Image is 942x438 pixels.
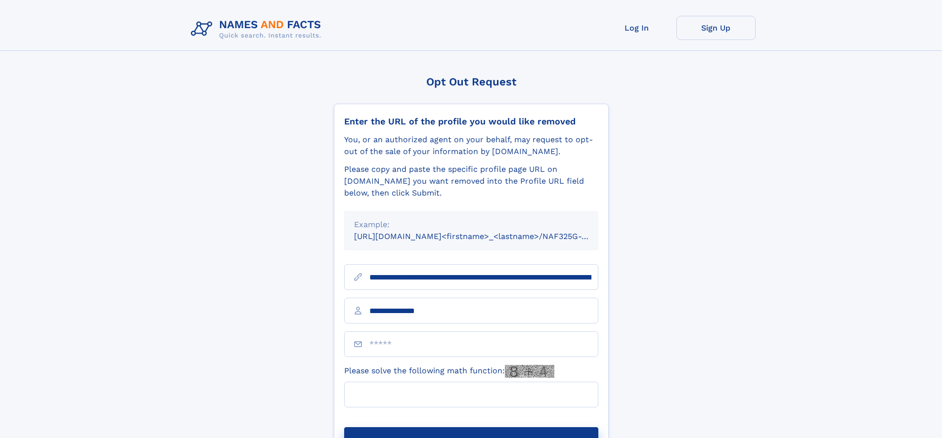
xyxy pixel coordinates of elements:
a: Sign Up [676,16,756,40]
a: Log In [597,16,676,40]
div: Opt Out Request [334,76,609,88]
img: Logo Names and Facts [187,16,329,42]
small: [URL][DOMAIN_NAME]<firstname>_<lastname>/NAF325G-xxxxxxxx [354,232,617,241]
div: You, or an authorized agent on your behalf, may request to opt-out of the sale of your informatio... [344,134,598,158]
div: Enter the URL of the profile you would like removed [344,116,598,127]
label: Please solve the following math function: [344,365,554,378]
div: Example: [354,219,588,231]
div: Please copy and paste the specific profile page URL on [DOMAIN_NAME] you want removed into the Pr... [344,163,598,199]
